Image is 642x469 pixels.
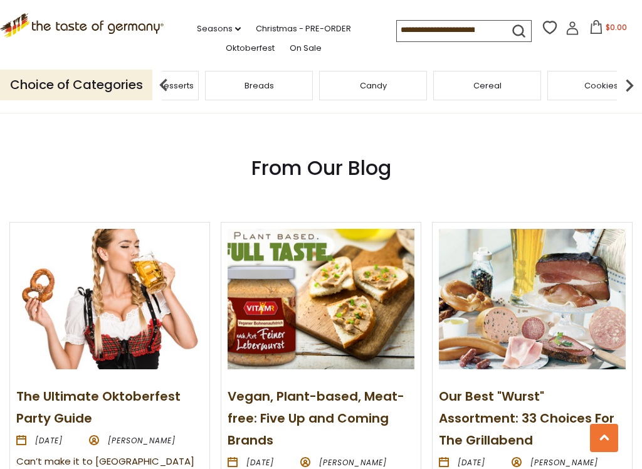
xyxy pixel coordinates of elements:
[16,229,203,369] img: The Ultimate Oktoberfest Party Guide
[530,457,598,468] span: [PERSON_NAME]
[226,41,275,55] a: Oktoberfest
[439,387,614,449] a: Our Best "Wurst" Assortment: 33 Choices For The Grillabend
[246,457,274,468] time: [DATE]
[9,155,633,181] h3: From Our Blog
[458,457,485,468] time: [DATE]
[197,22,241,36] a: Seasons
[584,81,618,90] a: Cookies
[16,387,181,427] a: The Ultimate Oktoberfest Party Guide
[606,22,627,33] span: $0.00
[473,81,502,90] a: Cereal
[228,387,404,449] a: Vegan, Plant-based, Meat-free: Five Up and Coming Brands
[256,22,351,36] a: Christmas - PRE-ORDER
[290,41,322,55] a: On Sale
[582,20,635,39] button: $0.00
[228,229,414,369] img: Vegan, Plant-based, Meat-free: Five Up and Coming Brands
[245,81,274,90] a: Breads
[617,73,642,98] img: next arrow
[360,81,387,90] a: Candy
[151,73,176,98] img: previous arrow
[108,435,176,446] span: [PERSON_NAME]
[439,229,626,369] img: Our Best "Wurst" Assortment: 33 Choices For The Grillabend
[35,435,63,446] time: [DATE]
